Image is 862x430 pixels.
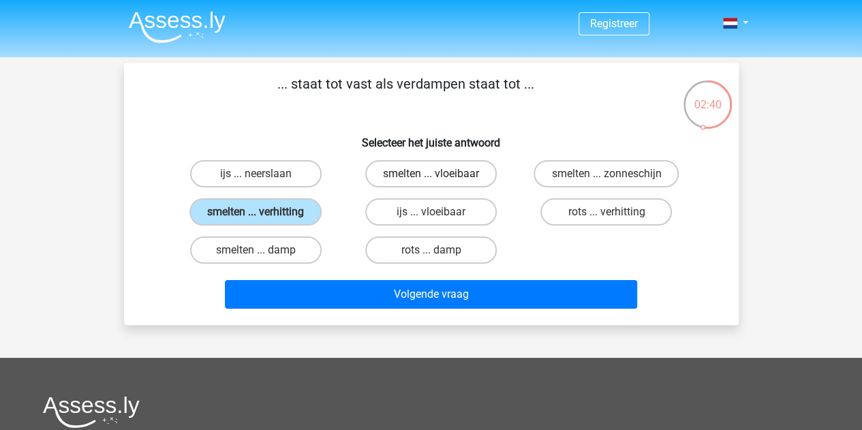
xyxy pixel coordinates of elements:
[146,125,717,149] h6: Selecteer het juiste antwoord
[365,160,497,187] label: smelten ... vloeibaar
[190,160,322,187] label: ijs ... neerslaan
[43,396,140,428] img: Assessly logo
[129,11,226,43] img: Assessly
[682,79,733,113] div: 02:40
[365,236,497,264] label: rots ... damp
[590,17,638,30] a: Registreer
[540,198,672,226] label: rots ... verhitting
[225,280,637,309] button: Volgende vraag
[534,160,679,187] label: smelten ... zonneschijn
[190,236,322,264] label: smelten ... damp
[365,198,497,226] label: ijs ... vloeibaar
[146,74,666,114] p: ... staat tot vast als verdampen staat tot ...
[189,198,322,226] label: smelten ... verhitting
